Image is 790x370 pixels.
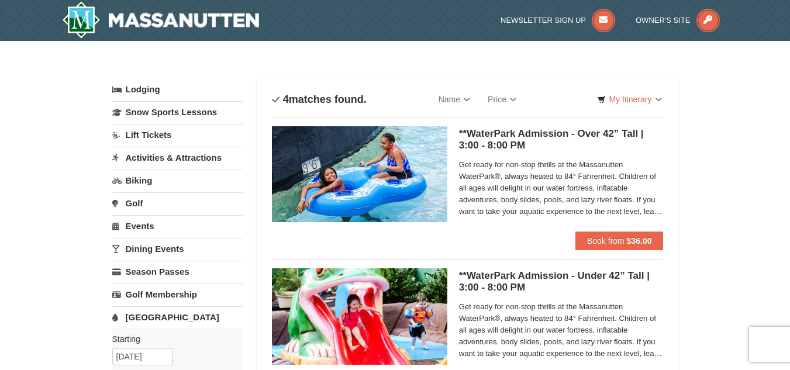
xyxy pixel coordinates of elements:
[112,306,243,328] a: [GEOGRAPHIC_DATA]
[430,88,479,111] a: Name
[112,170,243,191] a: Biking
[272,268,447,364] img: 6619917-1062-d161e022.jpg
[459,128,664,151] h5: **WaterPark Admission - Over 42” Tall | 3:00 - 8:00 PM
[112,124,243,146] a: Lift Tickets
[459,159,664,217] span: Get ready for non-stop thrills at the Massanutten WaterPark®, always heated to 84° Fahrenheit. Ch...
[112,283,243,305] a: Golf Membership
[62,1,260,39] a: Massanutten Resort
[575,231,664,250] button: Book from $36.00
[587,236,625,245] span: Book from
[112,79,243,100] a: Lodging
[272,126,447,222] img: 6619917-1058-293f39d8.jpg
[501,16,586,25] span: Newsletter Sign Up
[479,88,525,111] a: Price
[501,16,615,25] a: Newsletter Sign Up
[112,215,243,237] a: Events
[62,1,260,39] img: Massanutten Resort Logo
[112,261,243,282] a: Season Passes
[590,91,669,108] a: My Itinerary
[459,270,664,293] h5: **WaterPark Admission - Under 42” Tall | 3:00 - 8:00 PM
[459,301,664,359] span: Get ready for non-stop thrills at the Massanutten WaterPark®, always heated to 84° Fahrenheit. Ch...
[636,16,691,25] span: Owner's Site
[112,101,243,123] a: Snow Sports Lessons
[272,94,367,105] h4: matches found.
[112,238,243,260] a: Dining Events
[627,236,652,245] strong: $36.00
[112,147,243,168] a: Activities & Attractions
[112,192,243,214] a: Golf
[283,94,289,105] span: 4
[112,333,234,345] label: Starting
[636,16,720,25] a: Owner's Site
